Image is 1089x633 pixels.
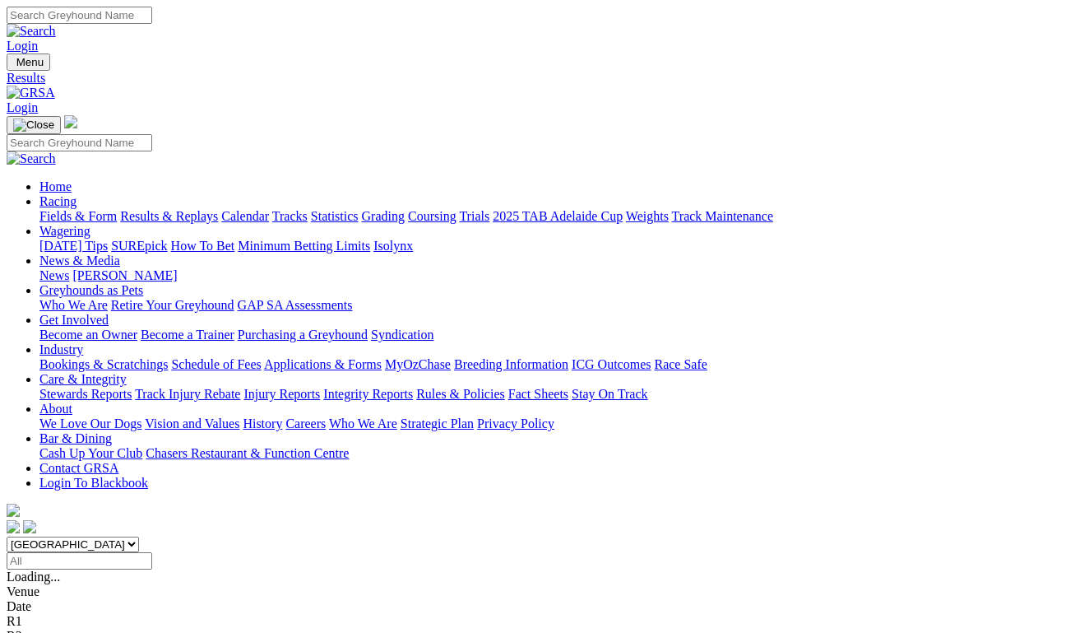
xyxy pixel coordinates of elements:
[7,504,20,517] img: logo-grsa-white.png
[329,417,397,431] a: Who We Are
[39,431,112,445] a: Bar & Dining
[477,417,554,431] a: Privacy Policy
[7,151,56,166] img: Search
[401,417,474,431] a: Strategic Plan
[39,372,127,386] a: Care & Integrity
[39,209,117,223] a: Fields & Form
[39,313,109,327] a: Get Involved
[285,417,326,431] a: Careers
[145,417,239,431] a: Vision and Values
[39,298,108,312] a: Who We Are
[408,209,456,223] a: Coursing
[7,614,1082,629] div: R1
[7,54,50,71] button: Toggle navigation
[7,599,1082,614] div: Date
[64,115,77,128] img: logo-grsa-white.png
[141,328,234,342] a: Become a Trainer
[39,461,118,475] a: Contact GRSA
[311,209,359,223] a: Statistics
[508,387,568,401] a: Fact Sheets
[493,209,623,223] a: 2025 TAB Adelaide Cup
[373,239,413,253] a: Isolynx
[111,239,167,253] a: SUREpick
[39,342,83,356] a: Industry
[7,116,61,134] button: Toggle navigation
[7,39,38,53] a: Login
[7,584,1082,599] div: Venue
[171,239,235,253] a: How To Bet
[39,194,76,208] a: Racing
[135,387,240,401] a: Track Injury Rebate
[572,357,651,371] a: ICG Outcomes
[39,476,148,490] a: Login To Blackbook
[221,209,269,223] a: Calendar
[7,86,55,100] img: GRSA
[416,387,505,401] a: Rules & Policies
[39,357,1082,372] div: Industry
[72,268,177,282] a: [PERSON_NAME]
[39,328,1082,342] div: Get Involved
[39,328,137,342] a: Become an Owner
[243,387,320,401] a: Injury Reports
[39,268,1082,283] div: News & Media
[454,357,568,371] a: Breeding Information
[39,283,143,297] a: Greyhounds as Pets
[39,254,120,268] a: News & Media
[39,268,69,282] a: News
[120,209,218,223] a: Results & Replays
[16,56,44,68] span: Menu
[323,387,413,401] a: Integrity Reports
[672,209,773,223] a: Track Maintenance
[39,239,1082,254] div: Wagering
[7,7,152,24] input: Search
[362,209,405,223] a: Grading
[7,520,20,533] img: facebook.svg
[238,239,370,253] a: Minimum Betting Limits
[13,119,54,132] img: Close
[111,298,234,312] a: Retire Your Greyhound
[39,446,1082,461] div: Bar & Dining
[23,520,36,533] img: twitter.svg
[7,100,38,114] a: Login
[272,209,308,223] a: Tracks
[626,209,669,223] a: Weights
[264,357,382,371] a: Applications & Forms
[371,328,433,342] a: Syndication
[39,298,1082,313] div: Greyhounds as Pets
[654,357,707,371] a: Race Safe
[7,24,56,39] img: Search
[7,552,152,570] input: Select date
[39,387,1082,402] div: Care & Integrity
[39,402,72,416] a: About
[238,328,368,342] a: Purchasing a Greyhound
[459,209,489,223] a: Trials
[7,570,60,584] span: Loading...
[39,357,168,371] a: Bookings & Scratchings
[39,417,141,431] a: We Love Our Dogs
[39,209,1082,224] div: Racing
[7,71,1082,86] a: Results
[243,417,282,431] a: History
[39,446,142,460] a: Cash Up Your Club
[146,446,349,460] a: Chasers Restaurant & Function Centre
[572,387,647,401] a: Stay On Track
[7,134,152,151] input: Search
[39,179,72,193] a: Home
[39,417,1082,431] div: About
[238,298,353,312] a: GAP SA Assessments
[39,387,132,401] a: Stewards Reports
[171,357,261,371] a: Schedule of Fees
[385,357,451,371] a: MyOzChase
[39,239,108,253] a: [DATE] Tips
[39,224,90,238] a: Wagering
